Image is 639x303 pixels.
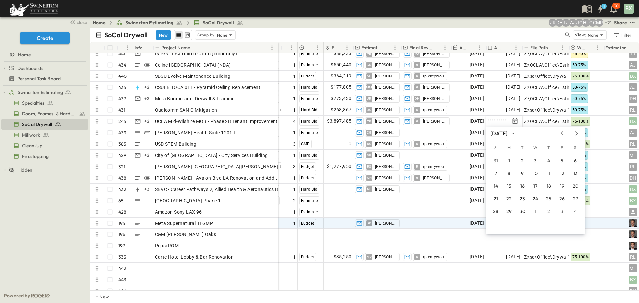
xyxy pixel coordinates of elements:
button: 14 [490,180,502,192]
span: 75-100% [572,119,589,124]
span: 50-75% [572,108,586,112]
button: row view [175,31,183,39]
span: Budget [301,176,314,180]
button: Menu [314,44,321,52]
p: 438 [118,175,127,181]
p: Win Probability [577,44,585,51]
span: [PERSON_NAME] [423,119,447,124]
button: 1 [594,3,607,15]
span: Hard Bid [301,85,318,90]
span: 1 [293,50,296,57]
div: # [117,42,133,53]
button: Menu [512,44,520,52]
span: [PERSON_NAME] [375,153,397,158]
button: 25 [543,193,555,205]
button: 4 [543,155,555,167]
span: R [416,166,418,167]
button: Sort [384,44,391,51]
button: 24 [530,193,541,205]
p: + 21 [605,19,611,26]
a: Swinerton Estimating [116,19,183,26]
span: [DATE] [470,117,484,125]
button: Menu [476,44,484,52]
span: Monday [503,141,515,154]
span: Thursday [543,141,555,154]
span: Friday [556,141,568,154]
span: UCLA Mid-Wilshire MOB - Phase 2B Tenant Improvements Floors 1-3 100% SD Budget [155,118,340,125]
span: Millwork [22,132,40,138]
div: AJ [629,129,637,137]
div: Meghana Raj (meghana.raj@swinerton.com) [595,19,603,27]
span: 1 [293,95,296,102]
span: Swinerton Estimating [125,19,173,26]
span: VB [367,53,371,54]
div: + 2 [143,151,151,159]
div: + 2 [143,117,151,125]
button: Sort [434,44,441,51]
div: SoCal Drywalltest [1,119,88,130]
span: [PERSON_NAME] [423,96,447,101]
span: Wednesday [530,141,541,154]
button: 31 [490,155,502,167]
button: 18 [543,180,555,192]
div: BX [629,72,637,80]
button: 20 [569,180,581,192]
span: VB [367,155,371,155]
div: Firestoppingtest [1,151,88,162]
button: Menu [268,44,276,52]
span: [DATE] [470,83,484,91]
span: DH [415,121,420,121]
a: SoCal Drywall [193,19,243,26]
a: Swinerton Estimating [9,88,87,97]
span: 1 [293,152,296,159]
button: Sort [336,44,343,51]
div: Estimator [605,38,626,57]
span: Personal Task Board [17,76,61,82]
div: + 2 [143,95,151,103]
p: 439 [118,129,127,136]
span: [PERSON_NAME] [375,51,397,56]
span: [DATE] [470,72,484,80]
button: 15 [503,180,515,192]
div: BX [629,117,637,125]
span: [DATE] [470,129,484,136]
button: 9 [516,168,528,180]
div: Clean-Uptest [1,140,88,151]
span: Hidden [17,167,32,173]
button: 13 [569,168,581,180]
button: 17 [530,180,541,192]
a: Dashboards [9,64,87,73]
div: FJ [629,50,637,58]
button: Menu [559,44,567,52]
button: 19 [556,180,568,192]
button: 3 [556,206,568,218]
h6: 1 [603,4,605,9]
span: [DATE] [470,151,484,159]
button: Sort [191,44,199,51]
div: Specialtiestest [1,98,88,108]
p: None [588,32,598,38]
button: 1 [503,155,515,167]
span: [DATE] [470,61,484,69]
p: 434 [118,62,127,68]
button: Create [20,32,70,44]
span: FJ [415,53,419,54]
span: $268,867 [331,106,351,114]
img: 6c363589ada0b36f064d841b69d3a419a338230e66bb0a533688fa5cc3e9e735.png [8,2,59,16]
span: $364,219 [331,72,351,80]
p: Anticipated Finish [494,44,503,51]
span: CSULB TOCA 011 - Pyramid Ceiling Replacement [155,84,261,91]
p: Anticipated Start [459,44,467,51]
span: rplentywou [423,141,444,147]
button: calendar view is open, switch to year view [509,129,517,137]
span: Hard Bid [301,108,318,112]
span: close [77,19,87,26]
span: [DATE] [470,174,484,182]
div: Personal Task Boardtest [1,74,88,84]
span: Estimate [301,96,318,101]
span: [PERSON_NAME] [375,62,397,68]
